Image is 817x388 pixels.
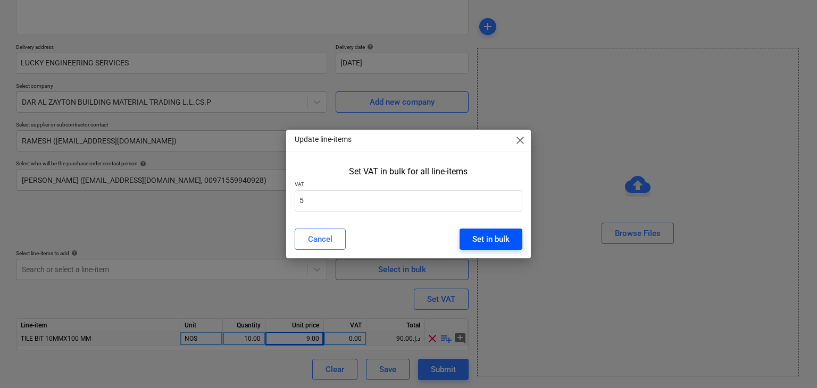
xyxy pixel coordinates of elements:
span: close [514,134,527,147]
button: Set in bulk [460,229,522,250]
p: VAT [295,181,523,190]
div: Cancel [308,232,332,246]
button: Cancel [295,229,346,250]
iframe: Chat Widget [764,337,817,388]
div: Set VAT in bulk for all line-items [349,166,468,176]
div: Set in bulk [472,232,510,246]
p: Update line-items [295,134,352,145]
input: VAT [295,190,523,212]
